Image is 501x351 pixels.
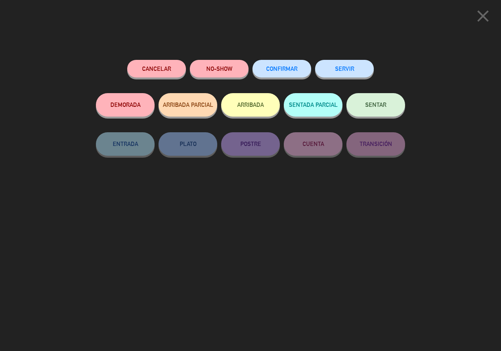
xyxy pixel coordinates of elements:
[471,6,495,29] button: close
[284,93,342,117] button: SENTADA PARCIAL
[365,101,386,108] span: SENTAR
[96,132,155,156] button: ENTRADA
[127,60,186,77] button: Cancelar
[221,132,280,156] button: POSTRE
[266,65,297,72] span: CONFIRMAR
[159,93,217,117] button: ARRIBADA PARCIAL
[252,60,311,77] button: CONFIRMAR
[346,93,405,117] button: SENTAR
[159,132,217,156] button: PLATO
[473,6,493,26] i: close
[190,60,249,77] button: NO-SHOW
[163,101,213,108] span: ARRIBADA PARCIAL
[96,93,155,117] button: DEMORADA
[315,60,374,77] button: SERVIR
[221,93,280,117] button: ARRIBADA
[346,132,405,156] button: TRANSICIÓN
[284,132,342,156] button: CUENTA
